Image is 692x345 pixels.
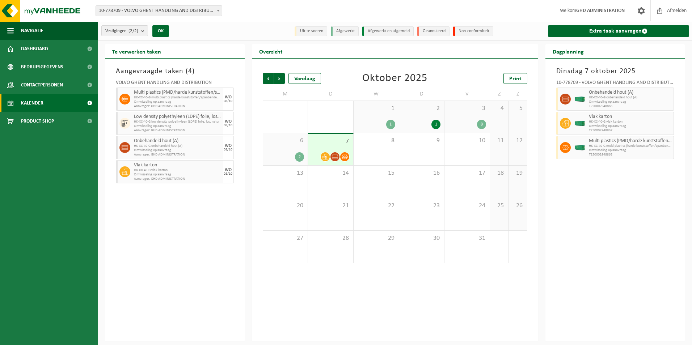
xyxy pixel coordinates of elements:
[134,95,221,100] span: HK-XC-40-G multi plastics (harde kunststoffen/spanbanden/EPS
[134,148,221,153] span: Omwisseling op aanvraag
[312,137,350,145] span: 7
[96,5,222,16] span: 10-778709 - VOLVO GHENT HANDLING AND DISTRIBUTION - DESTELDONK
[224,99,232,103] div: 08/10
[225,95,232,99] div: WO
[503,73,527,84] a: Print
[448,202,486,210] span: 24
[224,148,232,152] div: 08/10
[225,168,232,172] div: WO
[589,144,672,148] span: HK-XC-40-G multi plastics (harde kunststoffen/spanbanden/EPS
[134,177,221,181] span: Aanvrager: GHD ADMINISTRATION
[288,73,321,84] div: Vandaag
[134,172,221,177] span: Omwisseling op aanvraag
[576,8,625,13] strong: GHD ADMINISTRATION
[444,88,490,101] td: V
[263,88,308,101] td: M
[494,105,505,112] span: 4
[134,124,221,128] span: Omwisseling op aanvraag
[417,26,450,36] li: Geannuleerd
[448,234,486,242] span: 31
[574,97,585,102] img: HK-XC-40-GN-00
[589,120,672,124] span: HK-XC-40-G vlak karton
[448,105,486,112] span: 3
[589,138,672,144] span: Multi plastics (PMD/harde kunststoffen/spanbanden/EPS/folie naturel/folie gemengd)
[224,172,232,176] div: 08/10
[134,138,221,144] span: Onbehandeld hout (A)
[267,137,304,145] span: 6
[21,40,48,58] span: Dashboard
[431,120,440,129] div: 1
[357,137,395,145] span: 8
[589,100,672,104] span: Omwisseling op aanvraag
[188,68,192,75] span: 4
[267,202,304,210] span: 20
[357,234,395,242] span: 29
[512,105,523,112] span: 5
[134,162,221,168] span: Vlak karton
[308,88,354,101] td: D
[357,105,395,112] span: 1
[589,124,672,128] span: Omwisseling op aanvraag
[134,128,221,133] span: Aanvrager: GHD ADMINISTRATION
[589,148,672,153] span: Omwisseling op aanvraag
[21,58,63,76] span: Bedrijfsgegevens
[295,26,327,36] li: Uit te voeren
[574,121,585,126] img: HK-XC-40-GN-00
[267,234,304,242] span: 27
[494,169,505,177] span: 18
[509,88,527,101] td: Z
[545,44,591,58] h2: Dagplanning
[403,105,441,112] span: 2
[134,114,221,120] span: Low density polyethyleen (LDPE) folie, los, naturel
[274,73,285,84] span: Volgende
[116,66,234,77] h3: Aangevraagde taken ( )
[403,137,441,145] span: 9
[116,80,234,88] div: VOLVO GHENT HANDLING AND DISTRIBUTION
[509,76,522,82] span: Print
[589,153,672,157] span: T250002948868
[312,169,350,177] span: 14
[354,88,399,101] td: W
[134,153,221,157] span: Aanvrager: GHD ADMINISTRATION
[494,137,505,145] span: 11
[453,26,493,36] li: Non-conformiteit
[295,152,304,162] div: 2
[589,114,672,120] span: Vlak karton
[362,73,427,84] div: Oktober 2025
[589,90,672,95] span: Onbehandeld hout (A)
[331,26,359,36] li: Afgewerkt
[490,88,509,101] td: Z
[403,169,441,177] span: 16
[448,137,486,145] span: 10
[477,120,486,129] div: 8
[448,169,486,177] span: 17
[225,119,232,124] div: WO
[386,120,395,129] div: 1
[357,202,395,210] span: 22
[512,202,523,210] span: 26
[556,80,674,88] div: 10-778709 - VOLVO GHENT HANDLING AND DISTRIBUTION - DESTELDONK
[101,25,148,36] button: Vestigingen(2/2)
[556,66,674,77] h3: Dinsdag 7 oktober 2025
[152,25,169,37] button: OK
[403,234,441,242] span: 30
[105,44,168,58] h2: Te verwerken taken
[399,88,445,101] td: D
[263,73,274,84] span: Vorige
[494,202,505,210] span: 25
[134,144,221,148] span: HK-XC-40-G onbehandeld hout (A)
[512,169,523,177] span: 19
[96,6,222,16] span: 10-778709 - VOLVO GHENT HANDLING AND DISTRIBUTION - DESTELDONK
[548,25,689,37] a: Extra taak aanvragen
[225,144,232,148] div: WO
[21,112,54,130] span: Product Shop
[267,169,304,177] span: 13
[21,76,63,94] span: Contactpersonen
[312,202,350,210] span: 21
[589,128,672,133] span: T250002948867
[589,95,672,100] span: HK-XC-40-G onbehandeld hout (A)
[134,120,221,124] span: HK-XC-40-G low density polyethyleen (LDPE) folie, los, natur
[134,168,221,172] span: HK-XC-40-G vlak karton
[105,26,138,37] span: Vestigingen
[589,104,672,108] span: T250002948866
